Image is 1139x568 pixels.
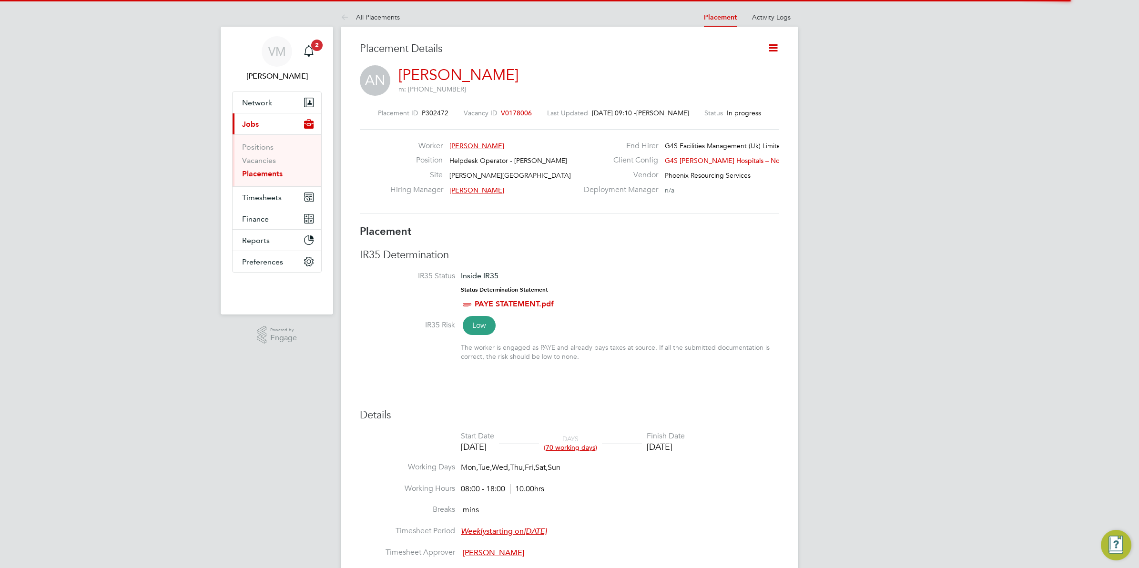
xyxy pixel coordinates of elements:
label: Vendor [578,170,658,180]
a: Powered byEngage [257,326,297,344]
label: IR35 Status [360,271,455,281]
span: [PERSON_NAME] [449,186,504,194]
button: Network [233,92,321,113]
span: Reports [242,236,270,245]
span: Network [242,98,272,107]
label: Position [390,155,443,165]
span: Sun [548,463,560,472]
label: Hiring Manager [390,185,443,195]
span: Sat, [535,463,548,472]
span: mins [463,506,479,515]
button: Jobs [233,113,321,134]
h3: Placement Details [360,42,753,56]
span: Thu, [510,463,525,472]
span: [PERSON_NAME] [636,109,689,117]
div: [DATE] [461,441,494,452]
span: Low [463,316,496,335]
img: fastbook-logo-retina.png [233,282,322,297]
div: Start Date [461,431,494,441]
span: 2 [311,40,323,51]
span: [PERSON_NAME] [463,548,524,558]
a: Vacancies [242,156,276,165]
label: End Hirer [578,141,658,151]
span: [DATE] 09:10 - [592,109,636,117]
button: Finance [233,208,321,229]
div: Finish Date [647,431,685,441]
label: Timesheet Period [360,526,455,536]
a: PAYE STATEMENT.pdf [475,299,554,308]
label: Status [704,109,723,117]
span: 10.00hrs [510,484,544,494]
span: Mon, [461,463,478,472]
a: Positions [242,142,274,152]
span: P302472 [422,109,448,117]
a: 2 [299,36,318,67]
label: Placement ID [378,109,418,117]
span: Helpdesk Operator - [PERSON_NAME] [449,156,567,165]
label: Last Updated [547,109,588,117]
div: The worker is engaged as PAYE and already pays taxes at source. If all the submitted documentatio... [461,343,779,360]
span: Jobs [242,120,259,129]
h3: Details [360,408,779,422]
em: Weekly [461,527,486,536]
span: starting on [461,527,547,536]
span: Wed, [492,463,510,472]
label: Vacancy ID [464,109,497,117]
button: Engage Resource Center [1101,530,1131,560]
div: Jobs [233,134,321,186]
a: [PERSON_NAME] [398,66,519,84]
span: [PERSON_NAME] [449,142,504,150]
a: Activity Logs [752,13,791,21]
span: In progress [727,109,761,117]
a: Placements [242,169,283,178]
span: AN [360,65,390,96]
span: V0178006 [501,109,532,117]
b: Placement [360,225,412,238]
button: Preferences [233,251,321,272]
label: Working Days [360,462,455,472]
span: Powered by [270,326,297,334]
span: Timesheets [242,193,282,202]
nav: Main navigation [221,27,333,314]
label: Breaks [360,505,455,515]
span: G4S Facilities Management (Uk) Limited [665,142,785,150]
div: 08:00 - 18:00 [461,484,544,494]
a: All Placements [341,13,400,21]
button: Reports [233,230,321,251]
a: Go to home page [232,282,322,297]
div: [DATE] [647,441,685,452]
span: Preferences [242,257,283,266]
span: (70 working days) [544,443,597,452]
label: Client Config [578,155,658,165]
span: Fri, [525,463,535,472]
strong: Status Determination Statement [461,286,548,293]
label: Working Hours [360,484,455,494]
span: n/a [665,186,674,194]
span: Viki Martyniak [232,71,322,82]
label: IR35 Risk [360,320,455,330]
h3: IR35 Determination [360,248,779,262]
em: [DATE] [524,527,547,536]
span: Inside IR35 [461,271,498,280]
span: Tue, [478,463,492,472]
span: Engage [270,334,297,342]
label: Deployment Manager [578,185,658,195]
button: Timesheets [233,187,321,208]
label: Timesheet Approver [360,548,455,558]
span: VM [268,45,286,58]
a: VM[PERSON_NAME] [232,36,322,82]
label: Worker [390,141,443,151]
span: Phoenix Resourcing Services [665,171,751,180]
span: G4S [PERSON_NAME] Hospitals – Non O… [665,156,798,165]
span: [PERSON_NAME][GEOGRAPHIC_DATA] [449,171,571,180]
span: Finance [242,214,269,223]
label: Site [390,170,443,180]
a: Placement [704,13,737,21]
div: DAYS [539,435,602,452]
span: m: [PHONE_NUMBER] [398,85,466,93]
